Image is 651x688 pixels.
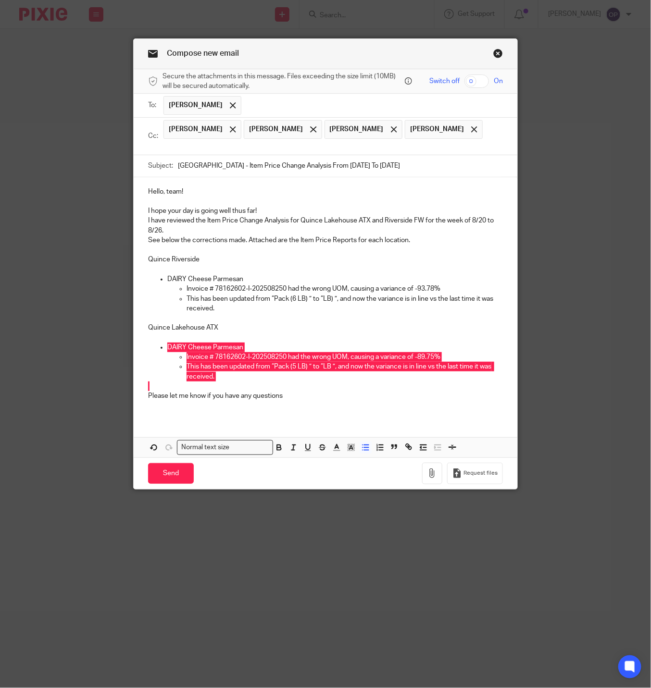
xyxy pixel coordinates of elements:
[177,440,273,455] div: Search for option
[148,161,173,171] label: Subject:
[169,100,223,110] span: [PERSON_NAME]
[167,274,503,284] p: DAIRY Cheese Parmesan
[148,245,503,265] p: Quince Riverside
[410,124,464,134] span: [PERSON_NAME]
[148,100,159,110] label: To:
[233,442,267,453] input: Search for option
[148,131,159,141] label: Cc:
[163,72,402,91] span: Secure the attachments in this message. Files exceeding the size limit (10MB) will be secured aut...
[148,323,503,332] p: Quince Lakehouse ATX
[187,294,503,314] p: This has been updated from “Pack (6 LB) ” to “LB) ”, and now the variance is in line vs the last ...
[148,391,503,401] p: Please let me know if you have any questions
[249,124,303,134] span: [PERSON_NAME]
[148,463,194,484] input: Send
[187,362,503,381] p: This has been updated from “Pack (5 LB) ” to “LB ”, and now the variance is in line vs the last t...
[463,469,498,477] span: Request files
[330,124,384,134] span: [PERSON_NAME]
[179,442,232,453] span: Normal text size
[187,352,503,362] p: Invoice # 78162602-I-202508250 had the wrong UOM, causing a variance of -89.75%
[167,49,239,57] span: Compose new email
[447,463,503,484] button: Request files
[169,124,223,134] span: [PERSON_NAME]
[429,76,460,86] span: Switch off
[148,187,503,197] p: Hello, team!
[148,197,503,216] p: I hope your day is going well thus far!
[148,235,503,245] p: See below the corrections made. Attached are the Item Price Reports for each location.
[148,216,503,235] p: I have reviewed the Item Price Change Analysis for Quince Lakehouse ATX and Riverside FW for the ...
[167,343,503,352] p: DAIRY Cheese Parmesan
[493,49,503,61] a: Close this dialog window
[494,76,503,86] span: On
[187,284,503,294] p: Invoice # 78162602-I-202508250 had the wrong UOM, causing a variance of -93.78%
